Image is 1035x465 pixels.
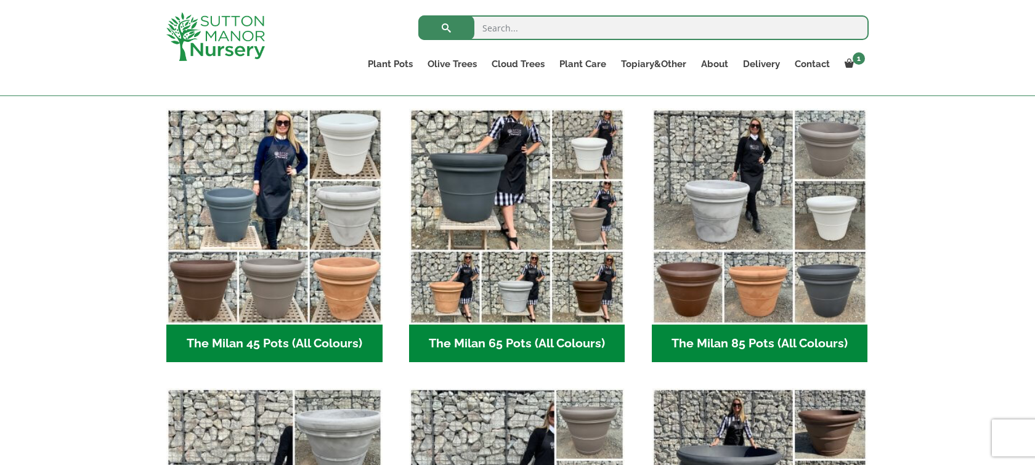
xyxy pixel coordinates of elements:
[360,55,420,73] a: Plant Pots
[736,55,787,73] a: Delivery
[166,108,383,362] a: Visit product category The Milan 45 Pots (All Colours)
[787,55,837,73] a: Contact
[166,108,383,325] img: The Milan 45 Pots (All Colours)
[614,55,694,73] a: Topiary&Other
[652,108,868,325] img: The Milan 85 Pots (All Colours)
[552,55,614,73] a: Plant Care
[409,108,625,325] img: The Milan 65 Pots (All Colours)
[853,52,865,65] span: 1
[166,325,383,363] h2: The Milan 45 Pots (All Colours)
[418,15,869,40] input: Search...
[484,55,552,73] a: Cloud Trees
[652,325,868,363] h2: The Milan 85 Pots (All Colours)
[409,325,625,363] h2: The Milan 65 Pots (All Colours)
[652,108,868,362] a: Visit product category The Milan 85 Pots (All Colours)
[166,12,265,61] img: logo
[420,55,484,73] a: Olive Trees
[409,108,625,362] a: Visit product category The Milan 65 Pots (All Colours)
[837,55,869,73] a: 1
[694,55,736,73] a: About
